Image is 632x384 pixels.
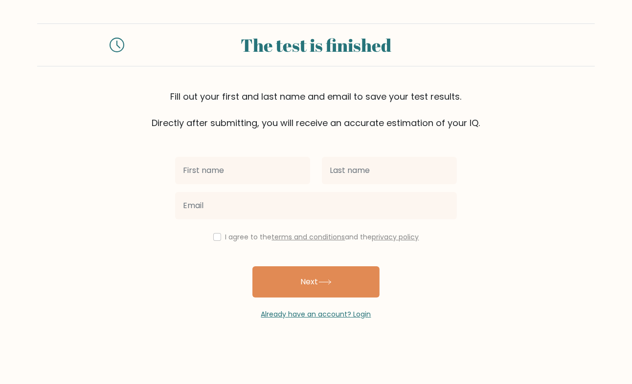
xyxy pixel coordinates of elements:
[136,32,496,58] div: The test is finished
[372,232,419,242] a: privacy policy
[226,232,419,242] label: I agree to the and the
[261,309,371,319] a: Already have an account? Login
[272,232,345,242] a: terms and conditions
[175,192,457,219] input: Email
[252,266,380,298] button: Next
[37,90,595,129] div: Fill out your first and last name and email to save your test results. Directly after submitting,...
[322,157,457,184] input: Last name
[175,157,310,184] input: First name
